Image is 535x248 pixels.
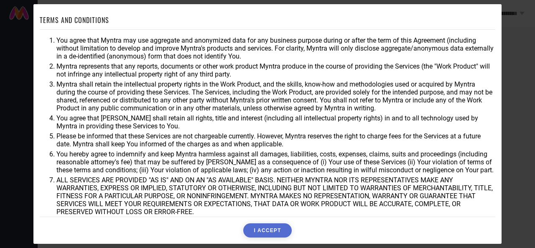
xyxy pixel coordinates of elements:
[56,132,495,148] li: Please be informed that these Services are not chargeable currently. However, Myntra reserves the...
[56,62,495,78] li: Myntra represents that any reports, documents or other work product Myntra produce in the course ...
[56,36,495,60] li: You agree that Myntra may use aggregate and anonymized data for any business purpose during or af...
[40,15,109,25] h1: TERMS AND CONDITIONS
[56,80,495,112] li: Myntra shall retain the intellectual property rights in the Work Product, and the skills, know-ho...
[56,150,495,174] li: You hereby agree to indemnify and keep Myntra harmless against all damages, liabilities, costs, e...
[243,223,291,238] button: I ACCEPT
[56,176,495,216] li: ALL SERVICES ARE PROVIDED "AS IS" AND ON AN "AS AVAILABLE" BASIS. NEITHER MYNTRA NOR ITS REPRESEN...
[56,114,495,130] li: You agree that [PERSON_NAME] shall retain all rights, title and interest (including all intellect...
